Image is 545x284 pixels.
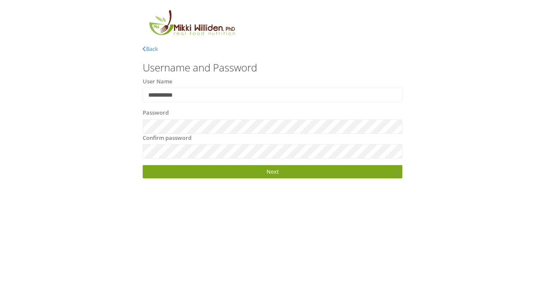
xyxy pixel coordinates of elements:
a: Back [143,45,158,53]
label: User Name [143,77,172,86]
label: Confirm password [143,134,192,142]
h3: Username and Password [143,62,402,73]
img: MikkiLogoMain.png [143,9,240,41]
label: Password [143,109,169,117]
a: Next [143,165,402,178]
